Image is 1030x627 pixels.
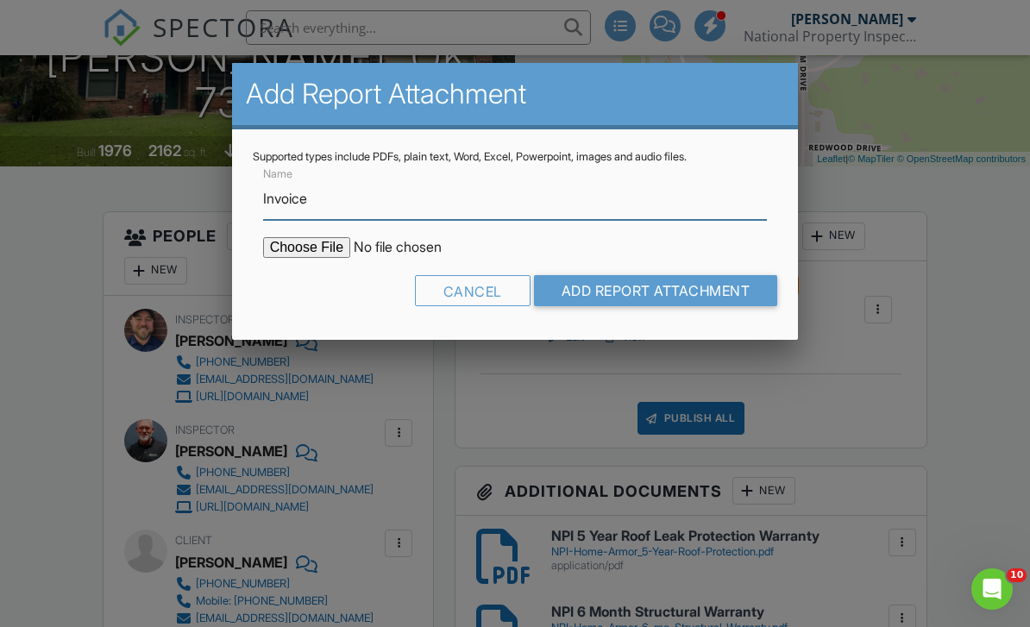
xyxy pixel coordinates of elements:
[534,275,778,306] input: Add Report Attachment
[253,150,778,164] div: Supported types include PDFs, plain text, Word, Excel, Powerpoint, images and audio files.
[1007,568,1027,582] span: 10
[263,166,292,182] label: Name
[971,568,1013,610] iframe: Intercom live chat
[246,77,785,111] h2: Add Report Attachment
[415,275,531,306] div: Cancel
